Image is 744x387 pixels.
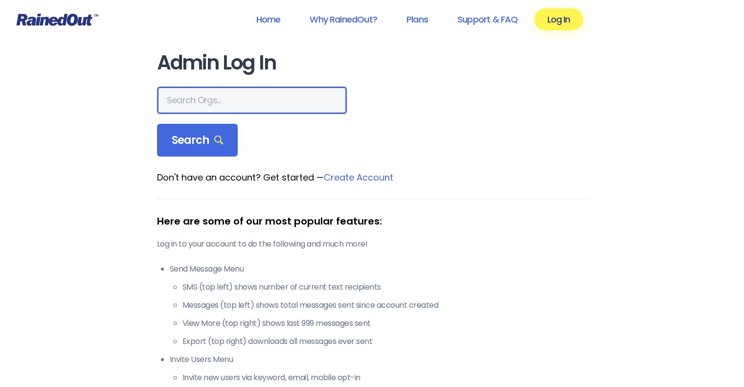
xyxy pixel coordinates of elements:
a: Log In [534,8,583,30]
a: Create Account [324,171,393,183]
div: Here are some of our most popular features: [157,214,587,228]
li: Invite Users Menu [170,354,587,384]
p: Log in to your account to do the following and much more! [157,238,587,250]
li: Send Message Menu [170,263,587,347]
a: Support & FAQ [445,8,530,30]
h1: Admin Log In [157,52,587,74]
li: Messages (top left) shows total messages sent since account created [182,299,587,311]
li: Export (top right) downloads all messages ever sent [182,336,587,347]
li: SMS (top left) shows number of current text recipients [182,281,587,293]
a: Plans [394,8,441,30]
li: View More (top right) shows last 999 messages sent [182,318,587,329]
li: Invite new users via keyword, email, mobile opt-in [182,372,587,384]
span: Search [172,134,224,147]
div: Search [157,124,238,157]
input: Search Orgs… [157,87,347,114]
a: Why RainedOut? [297,8,390,30]
a: Home [243,8,293,30]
